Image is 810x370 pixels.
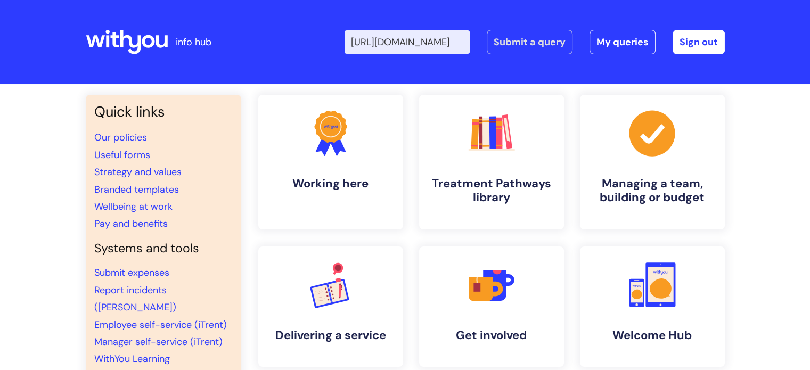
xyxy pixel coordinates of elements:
h4: Working here [267,177,395,191]
a: Sign out [673,30,725,54]
a: My queries [590,30,656,54]
a: Managing a team, building or budget [580,95,725,229]
h4: Welcome Hub [588,328,716,342]
h4: Get involved [428,328,555,342]
a: Delivering a service [258,246,403,367]
a: Wellbeing at work [94,200,173,213]
a: Working here [258,95,403,229]
a: Submit a query [487,30,572,54]
h4: Systems and tools [94,241,233,256]
a: WithYou Learning [94,352,170,365]
a: Useful forms [94,149,150,161]
a: Branded templates [94,183,179,196]
h3: Quick links [94,103,233,120]
h4: Managing a team, building or budget [588,177,716,205]
input: Search [345,30,470,54]
h4: Treatment Pathways library [428,177,555,205]
a: Get involved [419,246,564,367]
a: Treatment Pathways library [419,95,564,229]
a: Our policies [94,131,147,144]
a: Pay and benefits [94,217,168,230]
h4: Delivering a service [267,328,395,342]
a: Manager self-service (iTrent) [94,335,223,348]
a: Strategy and values [94,166,182,178]
a: Welcome Hub [580,246,725,367]
div: | - [345,30,725,54]
p: info hub [176,34,211,51]
a: Employee self-service (iTrent) [94,318,227,331]
a: Report incidents ([PERSON_NAME]) [94,284,176,314]
a: Submit expenses [94,266,169,279]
